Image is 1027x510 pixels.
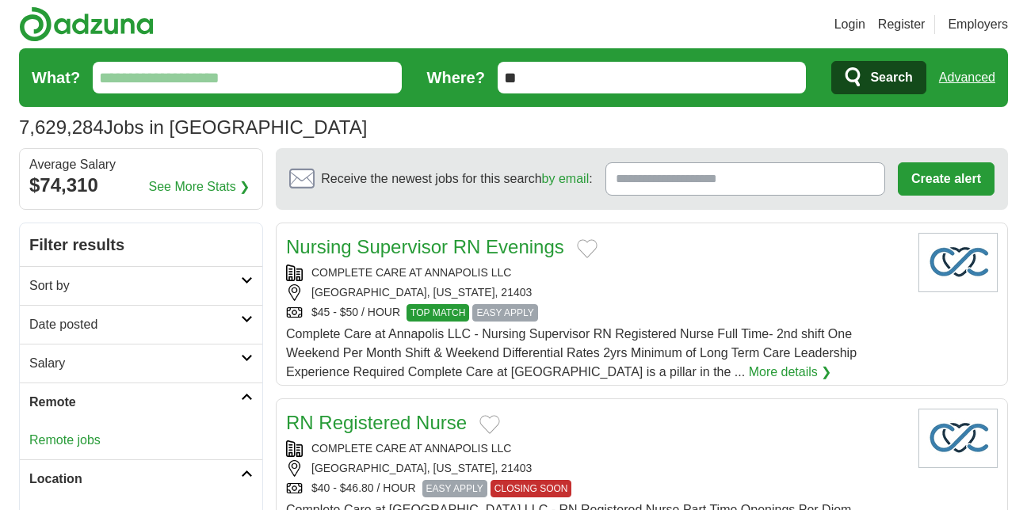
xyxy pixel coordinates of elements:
[20,266,262,305] a: Sort by
[32,66,80,89] label: What?
[749,363,832,382] a: More details ❯
[19,113,104,142] span: 7,629,284
[878,15,926,34] a: Register
[20,344,262,382] a: Salary
[286,412,467,433] a: RN Registered Nurse
[870,62,912,93] span: Search
[286,304,906,322] div: $45 - $50 / HOUR
[29,315,241,334] h2: Date posted
[918,233,998,292] img: Company logo
[29,158,253,171] div: Average Salary
[286,265,906,281] div: COMPLETE CARE AT ANNAPOLIS LLC
[29,276,241,295] h2: Sort by
[542,172,590,185] a: by email
[20,382,262,421] a: Remote
[20,459,262,498] a: Location
[286,327,857,379] span: Complete Care at Annapolis LLC - Nursing Supervisor RN Registered Nurse Full Time- 2nd shift One ...
[286,440,906,457] div: COMPLETE CARE AT ANNAPOLIS LLC
[831,61,926,94] button: Search
[422,480,487,497] span: EASY APPLY
[29,470,241,489] h2: Location
[29,433,101,447] a: Remote jobs
[286,284,906,301] div: [GEOGRAPHIC_DATA], [US_STATE], 21403
[918,409,998,468] img: Company logo
[20,223,262,266] h2: Filter results
[321,169,592,188] span: Receive the newest jobs for this search :
[286,460,906,477] div: [GEOGRAPHIC_DATA], [US_STATE], 21403
[407,304,469,322] span: TOP MATCH
[19,6,154,42] img: Adzuna logo
[20,305,262,344] a: Date posted
[939,62,995,93] a: Advanced
[29,393,241,412] h2: Remote
[491,480,572,497] span: CLOSING SOON
[149,177,250,196] a: See More Stats ❯
[286,480,906,497] div: $40 - $46.80 / HOUR
[898,162,995,196] button: Create alert
[427,66,485,89] label: Where?
[29,354,241,373] h2: Salary
[948,15,1008,34] a: Employers
[834,15,865,34] a: Login
[472,304,537,322] span: EASY APPLY
[286,236,564,257] a: Nursing Supervisor RN Evenings
[19,116,367,138] h1: Jobs in [GEOGRAPHIC_DATA]
[577,239,597,258] button: Add to favorite jobs
[479,415,500,434] button: Add to favorite jobs
[29,171,253,200] div: $74,310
